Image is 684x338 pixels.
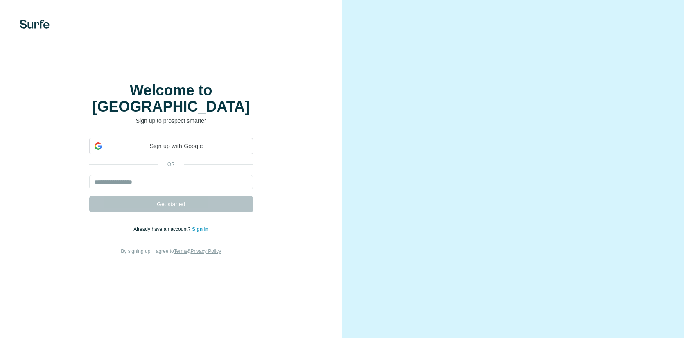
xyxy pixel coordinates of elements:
[190,248,221,254] a: Privacy Policy
[105,142,248,151] span: Sign up with Google
[89,82,253,115] h1: Welcome to [GEOGRAPHIC_DATA]
[20,20,50,29] img: Surfe's logo
[174,248,187,254] a: Terms
[192,226,208,232] a: Sign in
[89,117,253,125] p: Sign up to prospect smarter
[158,161,184,168] p: or
[89,138,253,154] div: Sign up with Google
[133,226,192,232] span: Already have an account?
[121,248,221,254] span: By signing up, I agree to &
